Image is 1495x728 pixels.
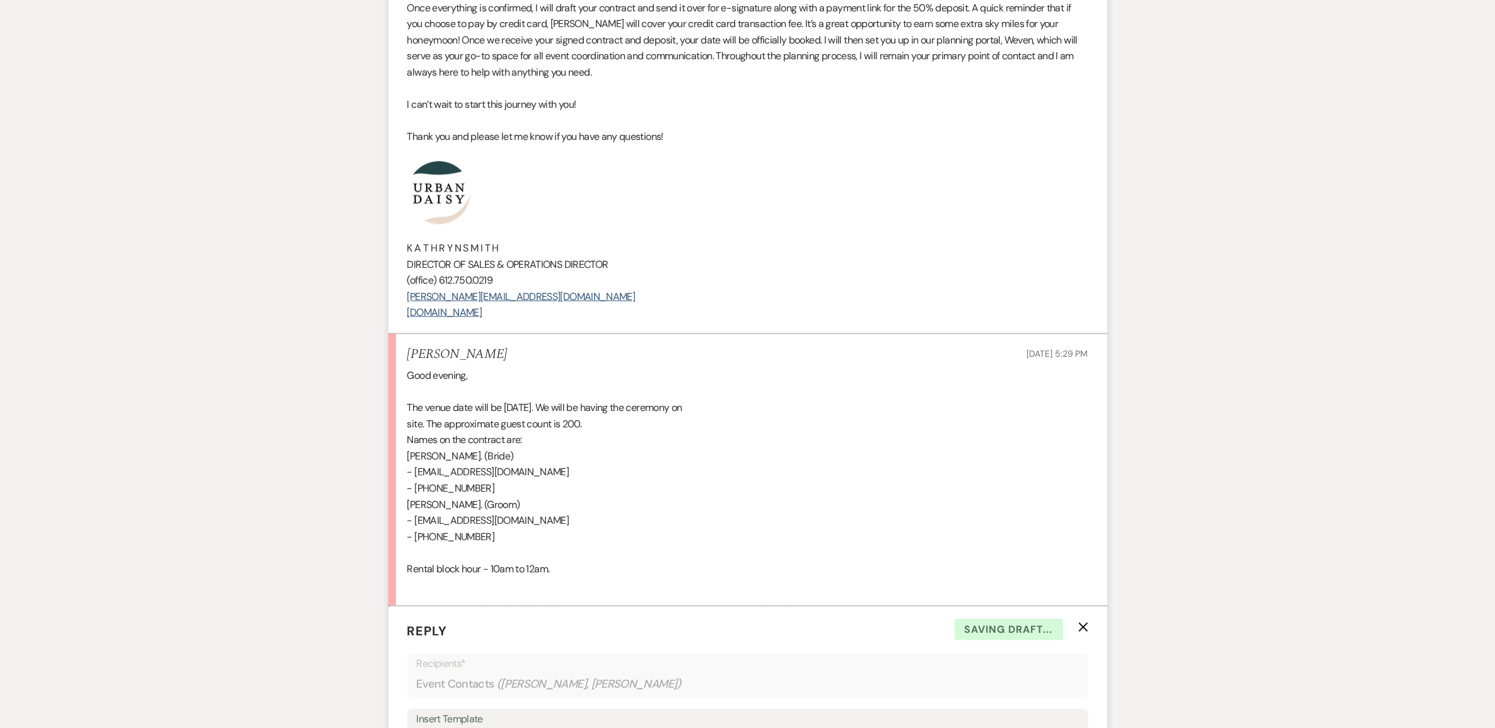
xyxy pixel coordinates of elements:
span: K A T H R Y N S M I T H [407,241,499,255]
p: Thank you and please let me know if you have any questions! [407,129,1088,145]
h5: [PERSON_NAME] [407,347,508,362]
div: Good evening, The venue date will be [DATE]. We will be having the ceremony on site. The approxim... [407,367,1088,593]
span: Saving draft... [955,619,1063,640]
span: Reply [407,623,448,639]
p: I can’t wait to start this journey with you! [407,96,1088,113]
span: [DATE] 5:29 PM [1027,348,1088,359]
div: Event Contacts [417,672,1079,696]
span: ( [PERSON_NAME], [PERSON_NAME] ) [497,676,682,693]
p: Recipients* [417,656,1079,672]
a: [PERSON_NAME][EMAIL_ADDRESS][DOMAIN_NAME] [407,290,636,303]
a: [DOMAIN_NAME] [407,306,482,319]
span: (office) 612.750.0219 [407,274,493,287]
span: DIRECTOR OF SALES & OPERATIONS DIRECTOR [407,258,608,271]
